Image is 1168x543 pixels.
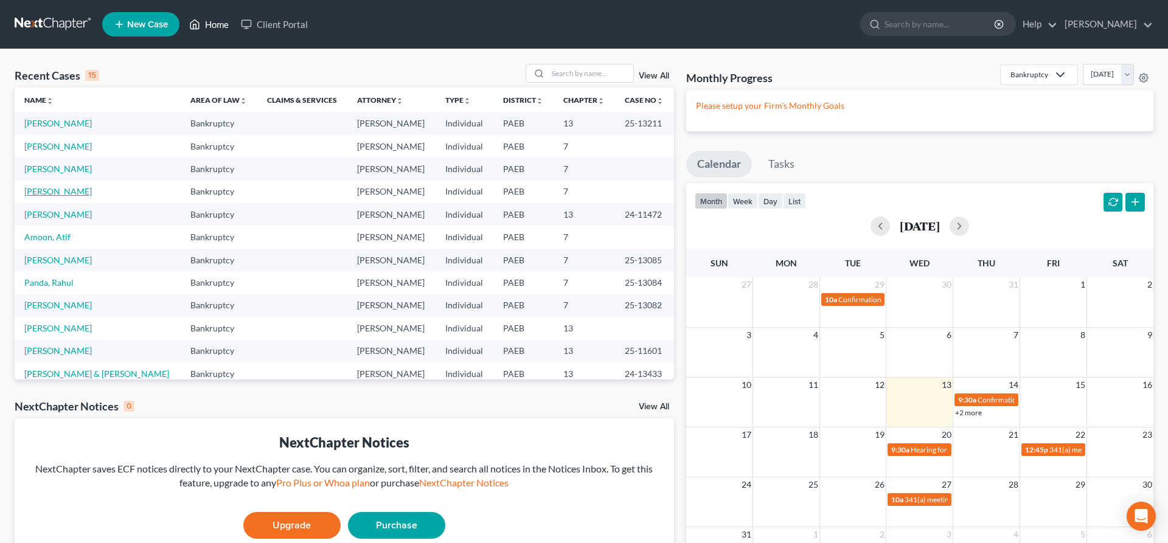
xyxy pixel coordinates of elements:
[436,203,493,226] td: Individual
[776,258,797,268] span: Mon
[347,112,435,134] td: [PERSON_NAME]
[878,328,886,342] span: 5
[181,203,257,226] td: Bankruptcy
[740,477,753,492] span: 24
[639,72,669,80] a: View All
[1127,502,1156,531] div: Open Intercom Messenger
[436,340,493,362] td: Individual
[503,95,543,105] a: Districtunfold_more
[24,95,54,105] a: Nameunfold_more
[183,13,235,35] a: Home
[1146,328,1153,342] span: 9
[436,362,493,385] td: Individual
[978,395,1117,404] span: Confirmation Hearing for [PERSON_NAME]
[347,226,435,248] td: [PERSON_NAME]
[911,445,1006,454] span: Hearing for [PERSON_NAME]
[436,226,493,248] td: Individual
[686,151,752,178] a: Calendar
[190,95,247,105] a: Area of Lawunfold_more
[536,97,543,105] i: unfold_more
[493,340,554,362] td: PAEB
[15,68,99,83] div: Recent Cases
[905,495,1022,504] span: 341(a) meeting for [PERSON_NAME]
[347,317,435,339] td: [PERSON_NAME]
[885,13,996,35] input: Search by name...
[15,399,134,413] div: NextChapter Notices
[240,97,247,105] i: unfold_more
[24,300,92,310] a: [PERSON_NAME]
[940,378,953,392] span: 13
[757,151,805,178] a: Tasks
[181,226,257,248] td: Bankruptcy
[347,362,435,385] td: [PERSON_NAME]
[940,427,953,442] span: 20
[554,226,615,248] td: 7
[554,362,615,385] td: 13
[436,294,493,317] td: Individual
[24,164,92,174] a: [PERSON_NAME]
[845,258,861,268] span: Tue
[615,362,674,385] td: 24-13433
[874,277,886,292] span: 29
[1141,427,1153,442] span: 23
[436,112,493,134] td: Individual
[24,141,92,151] a: [PERSON_NAME]
[940,277,953,292] span: 30
[24,255,92,265] a: [PERSON_NAME]
[812,328,819,342] span: 4
[554,157,615,180] td: 7
[396,97,403,105] i: unfold_more
[711,258,728,268] span: Sun
[728,193,758,209] button: week
[940,477,953,492] span: 27
[1012,328,1020,342] span: 7
[554,135,615,157] td: 7
[909,258,930,268] span: Wed
[493,317,554,339] td: PAEB
[807,427,819,442] span: 18
[493,181,554,203] td: PAEB
[695,193,728,209] button: month
[24,232,71,242] a: Amoon, Atif
[656,97,664,105] i: unfold_more
[464,97,471,105] i: unfold_more
[419,477,509,488] a: NextChapter Notices
[24,345,92,356] a: [PERSON_NAME]
[554,203,615,226] td: 13
[812,527,819,542] span: 1
[181,157,257,180] td: Bankruptcy
[639,403,669,411] a: View All
[1074,378,1086,392] span: 15
[615,340,674,362] td: 25-11601
[807,477,819,492] span: 25
[878,527,886,542] span: 2
[1058,13,1153,35] a: [PERSON_NAME]
[958,395,976,404] span: 9:30a
[554,317,615,339] td: 13
[181,317,257,339] td: Bankruptcy
[1007,378,1020,392] span: 14
[347,181,435,203] td: [PERSON_NAME]
[1010,69,1048,80] div: Bankruptcy
[615,294,674,317] td: 25-13082
[436,135,493,157] td: Individual
[181,135,257,157] td: Bankruptcy
[493,203,554,226] td: PAEB
[24,323,92,333] a: [PERSON_NAME]
[838,295,978,304] span: Confirmation Hearing for [PERSON_NAME]
[554,181,615,203] td: 7
[181,112,257,134] td: Bankruptcy
[1007,427,1020,442] span: 21
[357,95,403,105] a: Attorneyunfold_more
[436,157,493,180] td: Individual
[436,271,493,294] td: Individual
[347,294,435,317] td: [PERSON_NAME]
[874,427,886,442] span: 19
[1012,527,1020,542] span: 4
[740,378,753,392] span: 10
[445,95,471,105] a: Typeunfold_more
[436,181,493,203] td: Individual
[46,97,54,105] i: unfold_more
[563,95,605,105] a: Chapterunfold_more
[347,271,435,294] td: [PERSON_NAME]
